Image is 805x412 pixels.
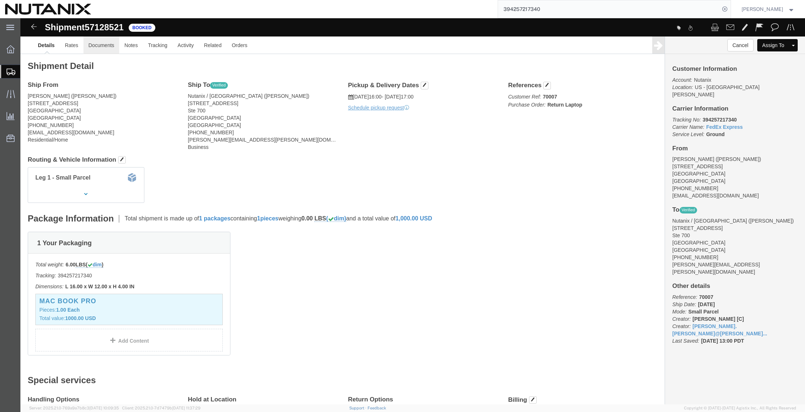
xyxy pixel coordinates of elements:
a: Feedback [367,406,386,410]
span: Copyright © [DATE]-[DATE] Agistix Inc., All Rights Reserved [684,405,796,411]
span: [DATE] 11:37:29 [172,406,201,410]
span: Stephanie Guadron [742,5,783,13]
span: [DATE] 10:09:35 [89,406,119,410]
img: logo [5,4,91,15]
button: [PERSON_NAME] [741,5,795,14]
a: Support [349,406,367,410]
span: Client: 2025.21.0-7d7479b [122,406,201,410]
iframe: FS Legacy Container [20,18,805,404]
span: Server: 2025.21.0-769a9a7b8c3 [29,406,119,410]
input: Search for shipment number, reference number [498,0,720,18]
